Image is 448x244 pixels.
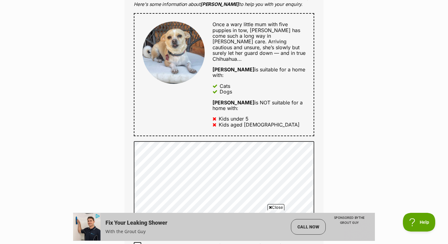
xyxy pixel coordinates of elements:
[220,83,230,89] div: Cats
[403,213,436,232] iframe: Help Scout Beacon - Open
[212,67,306,78] div: is suitable for a home with:
[220,89,232,94] div: Dogs
[212,21,306,62] span: Once a wary little mum with five puppies in tow, [PERSON_NAME] has come such a long way in [PERSO...
[268,204,284,210] span: Close
[212,66,254,73] strong: [PERSON_NAME]
[212,99,254,106] strong: [PERSON_NAME]
[212,100,306,111] div: is NOT suitable for a home with:
[200,1,239,7] strong: [PERSON_NAME]
[142,22,205,84] img: Luna
[73,213,375,241] iframe: Advertisement
[219,122,300,127] div: Kids aged [DEMOGRAPHIC_DATA]
[219,116,249,122] div: Kids under 5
